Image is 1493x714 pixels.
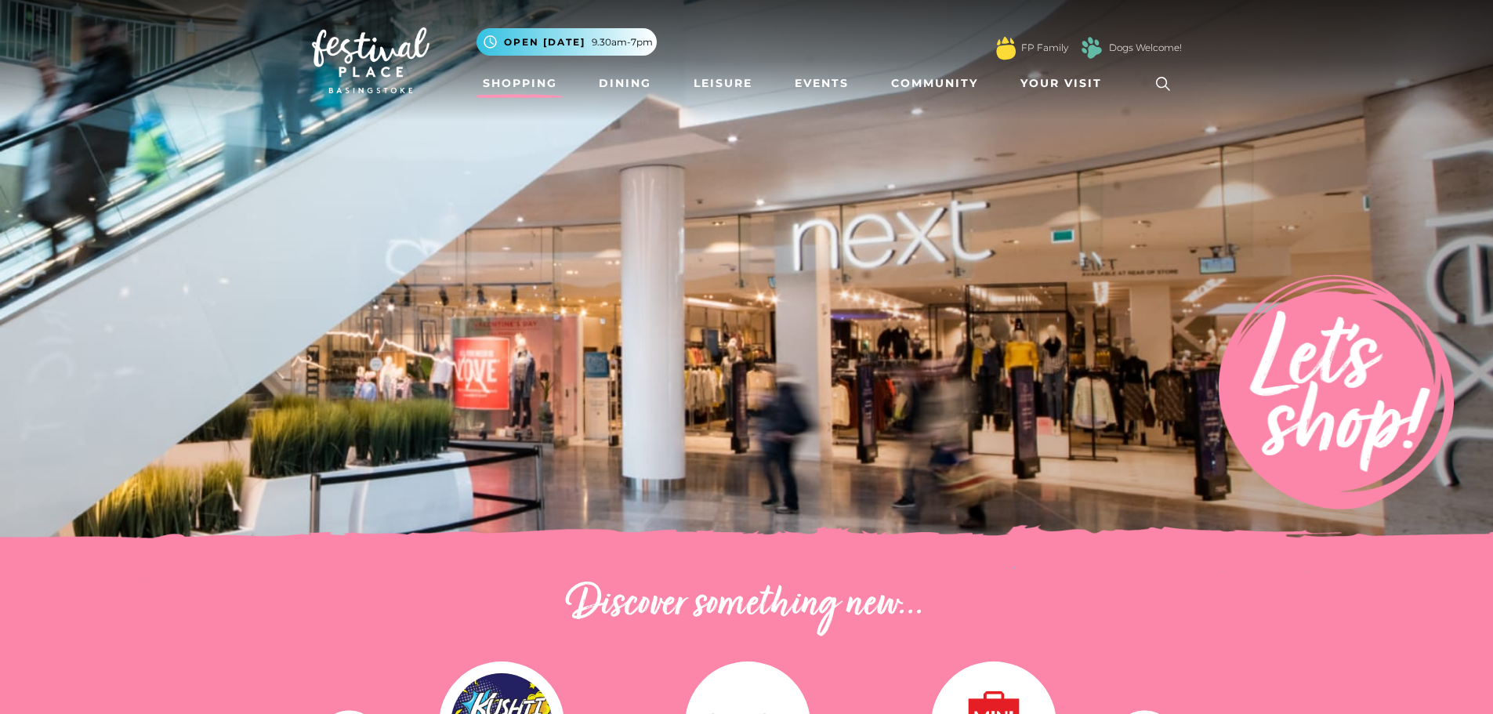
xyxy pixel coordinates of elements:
[504,35,585,49] span: Open [DATE]
[592,69,658,98] a: Dining
[1020,75,1102,92] span: Your Visit
[477,69,563,98] a: Shopping
[1021,41,1068,55] a: FP Family
[687,69,759,98] a: Leisure
[312,27,429,93] img: Festival Place Logo
[885,69,984,98] a: Community
[592,35,653,49] span: 9.30am-7pm
[1014,69,1116,98] a: Your Visit
[788,69,855,98] a: Events
[1109,41,1182,55] a: Dogs Welcome!
[477,28,657,56] button: Open [DATE] 9.30am-7pm
[312,580,1182,630] h2: Discover something new...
